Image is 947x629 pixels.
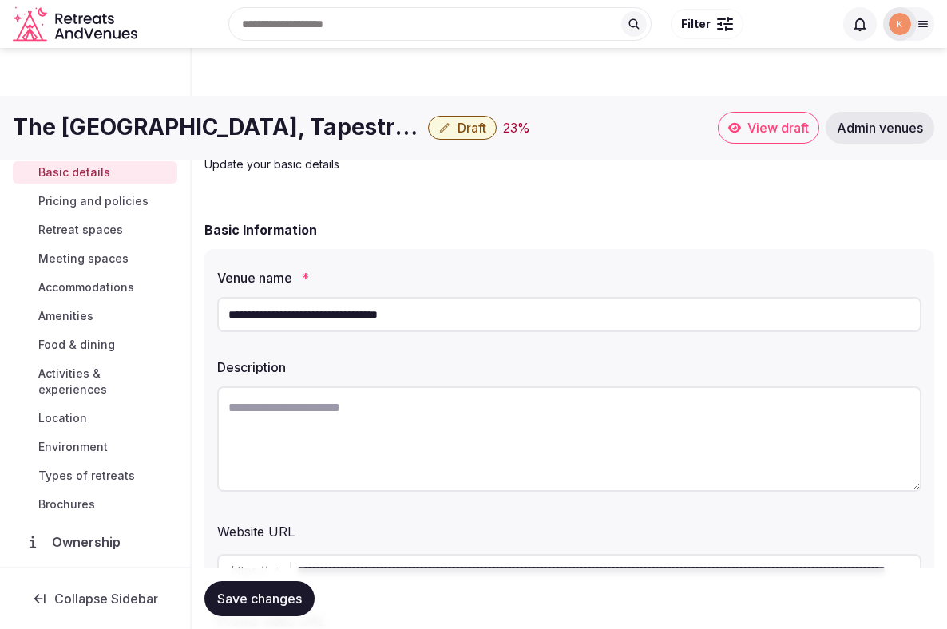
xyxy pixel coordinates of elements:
span: Location [38,410,87,426]
div: 23 % [503,118,530,137]
a: Location [13,407,177,429]
span: Pricing and policies [38,193,149,209]
a: Meeting spaces [13,247,177,270]
p: Update your basic details [204,156,741,172]
a: Accommodations [13,276,177,299]
svg: Retreats and Venues company logo [13,6,141,42]
span: Brochures [38,496,95,512]
span: Meeting spaces [38,251,129,267]
span: Filter [681,16,711,32]
span: Amenities [38,308,93,324]
span: Types of retreats [38,468,135,484]
span: Basic details [38,164,110,180]
a: Activities & experiences [13,362,177,401]
span: Environment [38,439,108,455]
div: Website URL [217,516,921,541]
a: Brochures [13,493,177,516]
a: Administration [13,565,177,599]
a: Amenities [13,305,177,327]
h1: The [GEOGRAPHIC_DATA], Tapestry Collection [13,112,422,143]
span: Draft [458,120,486,136]
span: Activities & experiences [38,366,171,398]
a: Visit the homepage [13,6,141,42]
a: Food & dining [13,334,177,356]
button: Save changes [204,581,315,616]
span: Accommodations [38,279,134,295]
span: Collapse Sidebar [54,591,158,607]
a: Retreat spaces [13,219,177,241]
a: Admin venues [826,112,934,144]
span: Admin venues [837,120,923,136]
span: Retreat spaces [38,222,123,238]
a: Pricing and policies [13,190,177,212]
button: Collapse Sidebar [13,581,177,616]
button: Draft [428,116,497,140]
span: Save changes [217,591,302,607]
h2: Basic Information [204,220,317,239]
a: Environment [13,436,177,458]
img: katsabado [889,13,911,35]
label: Venue name [217,271,921,284]
a: Basic details [13,161,177,184]
a: View draft [718,112,819,144]
span: Food & dining [38,337,115,353]
a: Ownership [13,525,177,559]
a: Types of retreats [13,465,177,487]
span: Ownership [52,532,127,552]
button: Filter [671,9,743,39]
span: View draft [747,120,809,136]
label: Description [217,361,921,374]
button: 23% [503,118,530,137]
